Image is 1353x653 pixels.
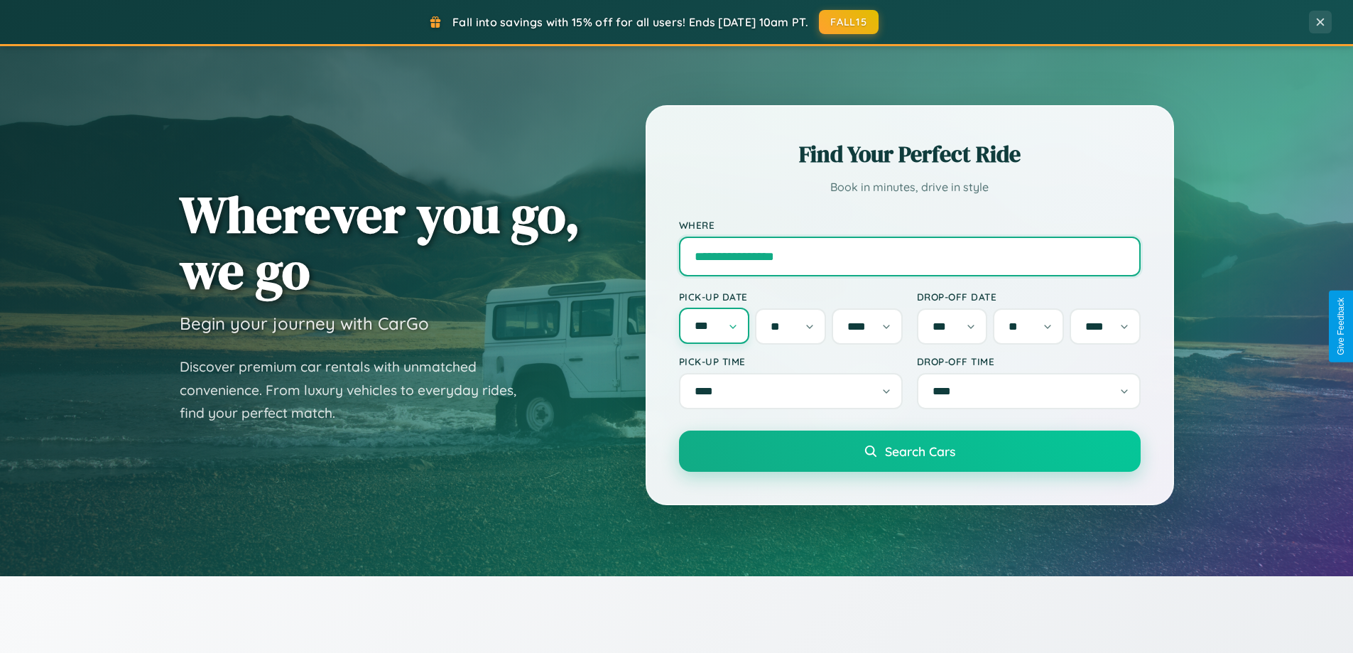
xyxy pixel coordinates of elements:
[819,10,879,34] button: FALL15
[180,355,535,425] p: Discover premium car rentals with unmatched convenience. From luxury vehicles to everyday rides, ...
[917,355,1141,367] label: Drop-off Time
[180,186,580,298] h1: Wherever you go, we go
[180,313,429,334] h3: Begin your journey with CarGo
[1336,298,1346,355] div: Give Feedback
[679,219,1141,231] label: Where
[679,355,903,367] label: Pick-up Time
[679,431,1141,472] button: Search Cars
[452,15,808,29] span: Fall into savings with 15% off for all users! Ends [DATE] 10am PT.
[679,177,1141,198] p: Book in minutes, drive in style
[885,443,955,459] span: Search Cars
[679,139,1141,170] h2: Find Your Perfect Ride
[917,291,1141,303] label: Drop-off Date
[679,291,903,303] label: Pick-up Date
